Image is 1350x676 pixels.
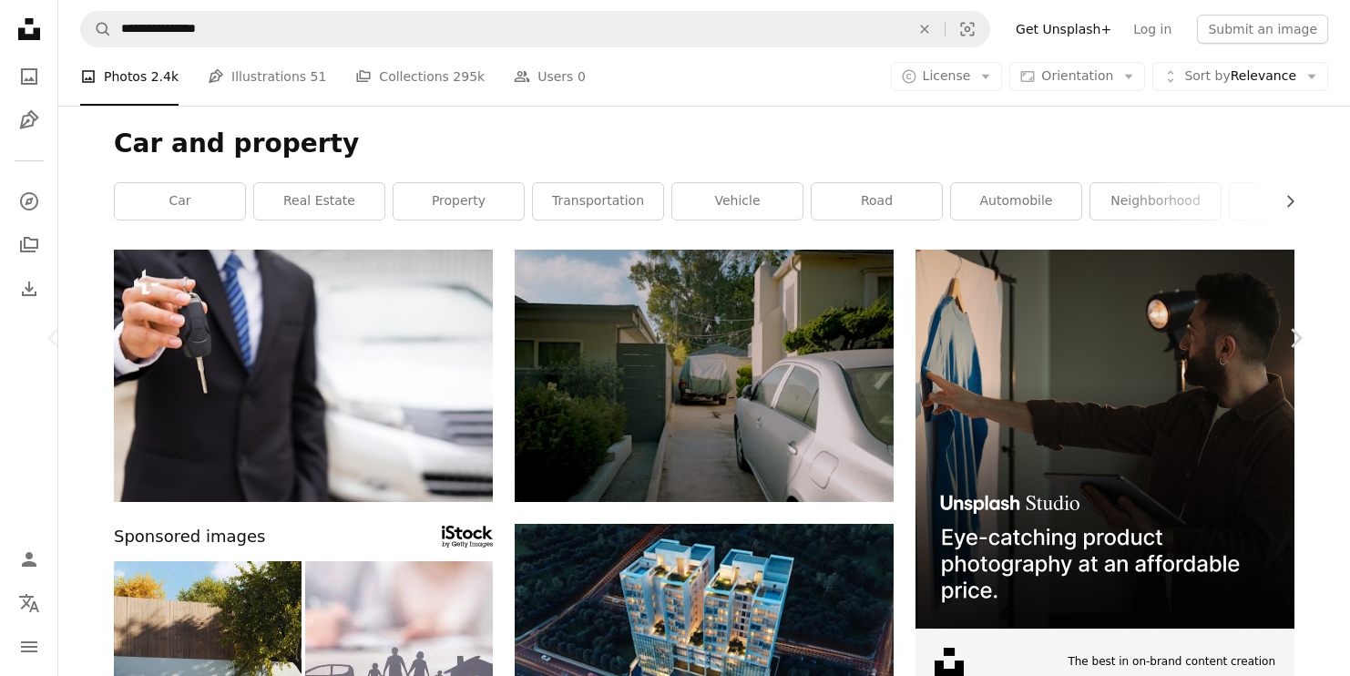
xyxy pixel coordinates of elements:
a: transportation [533,183,663,220]
img: Businessman holding a car key on garage background. Buy Sale and Insurace the car concept. [114,250,493,502]
a: vehicle [672,183,803,220]
button: Clear [905,12,945,46]
a: Users 0 [514,47,586,106]
button: Menu [11,629,47,665]
form: Find visuals sitewide [80,11,990,47]
a: Collections 295k [355,47,485,106]
a: property [394,183,524,220]
button: Submit an image [1197,15,1328,44]
a: A car parked in a narrow driveway between houses. [515,367,894,384]
span: 295k [453,67,485,87]
a: Modern apartment buildings at night with city lights [515,621,894,638]
h1: Car and property [114,128,1294,160]
button: Search Unsplash [81,12,112,46]
span: Orientation [1041,68,1113,83]
a: neighborhood [1090,183,1221,220]
button: Language [11,585,47,621]
a: Explore [11,183,47,220]
span: Sort by [1184,68,1230,83]
a: real estate [254,183,384,220]
a: automobile [951,183,1081,220]
a: Collections [11,227,47,263]
a: Log in / Sign up [11,541,47,578]
span: Relevance [1184,67,1296,86]
a: Businessman holding a car key on garage background. Buy Sale and Insurace the car concept. [114,367,493,384]
img: file-1715714098234-25b8b4e9d8faimage [915,250,1294,629]
a: Log in [1122,15,1182,44]
span: The best in on-brand content creation [1068,654,1275,670]
button: Sort byRelevance [1152,62,1328,91]
a: road [812,183,942,220]
button: scroll list to the right [1273,183,1294,220]
a: Next [1241,251,1350,425]
button: Visual search [946,12,989,46]
a: Photos [11,58,47,95]
button: License [891,62,1003,91]
img: A car parked in a narrow driveway between houses. [515,250,894,502]
a: Illustrations [11,102,47,138]
span: 51 [311,67,327,87]
a: Get Unsplash+ [1005,15,1122,44]
span: 0 [578,67,586,87]
span: License [923,68,971,83]
button: Orientation [1009,62,1145,91]
a: Illustrations 51 [208,47,326,106]
a: car [115,183,245,220]
span: Sponsored images [114,524,265,550]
